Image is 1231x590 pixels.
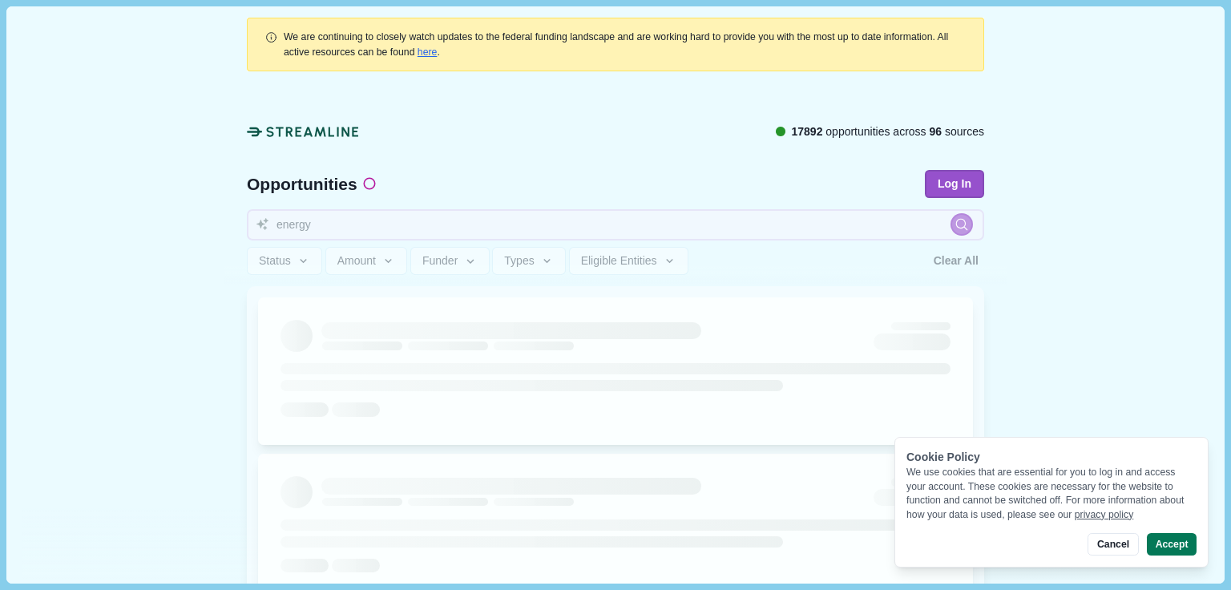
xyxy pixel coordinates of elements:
[928,247,984,275] button: Clear All
[325,247,408,275] button: Amount
[284,30,967,59] div: .
[906,466,1197,522] div: We use cookies that are essential for you to log in and access your account. These cookies are ne...
[247,247,322,275] button: Status
[418,46,438,58] a: here
[337,254,376,268] span: Amount
[284,31,948,57] span: We are continuing to closely watch updates to the federal funding landscape and are working hard ...
[906,451,980,463] span: Cookie Policy
[410,247,490,275] button: Funder
[791,123,984,140] span: opportunities across sources
[791,125,822,138] span: 17892
[569,247,688,275] button: Eligible Entities
[1147,533,1197,556] button: Accept
[259,254,291,268] span: Status
[492,247,566,275] button: Types
[422,254,458,268] span: Funder
[930,125,942,138] span: 96
[1075,509,1134,520] a: privacy policy
[247,176,357,192] span: Opportunities
[504,254,534,268] span: Types
[925,170,984,198] button: Log In
[1088,533,1138,556] button: Cancel
[247,209,984,240] input: Search for funding
[581,254,657,268] span: Eligible Entities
